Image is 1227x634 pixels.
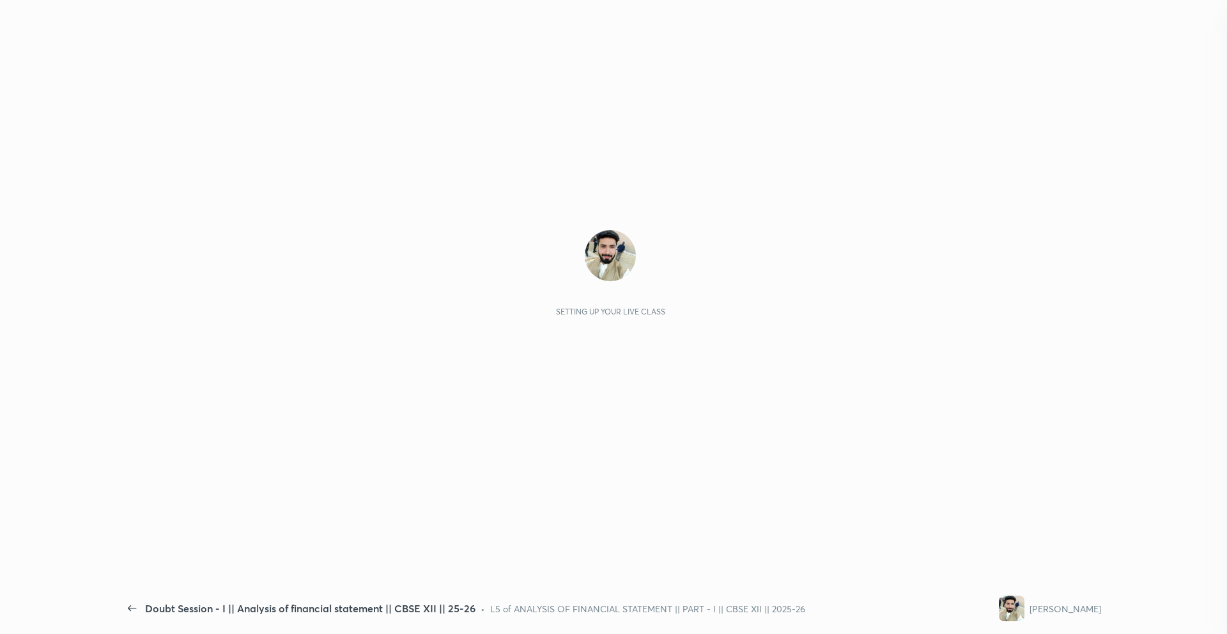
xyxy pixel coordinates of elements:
img: fc0a0bd67a3b477f9557aca4a29aa0ad.19086291_AOh14GgchNdmiCeYbMdxktaSN3Z4iXMjfHK5yk43KqG_6w%3Ds96-c [999,596,1024,621]
div: • [481,602,485,615]
div: L5 of ANALYSIS OF FINANCIAL STATEMENT || PART - I || CBSE XII || 2025-26 [490,602,805,615]
div: Setting up your live class [556,307,665,316]
div: [PERSON_NAME] [1030,602,1101,615]
div: Doubt Session - I || Analysis of financial statement || CBSE XII || 25-26 [145,601,475,616]
img: fc0a0bd67a3b477f9557aca4a29aa0ad.19086291_AOh14GgchNdmiCeYbMdxktaSN3Z4iXMjfHK5yk43KqG_6w%3Ds96-c [585,230,636,281]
